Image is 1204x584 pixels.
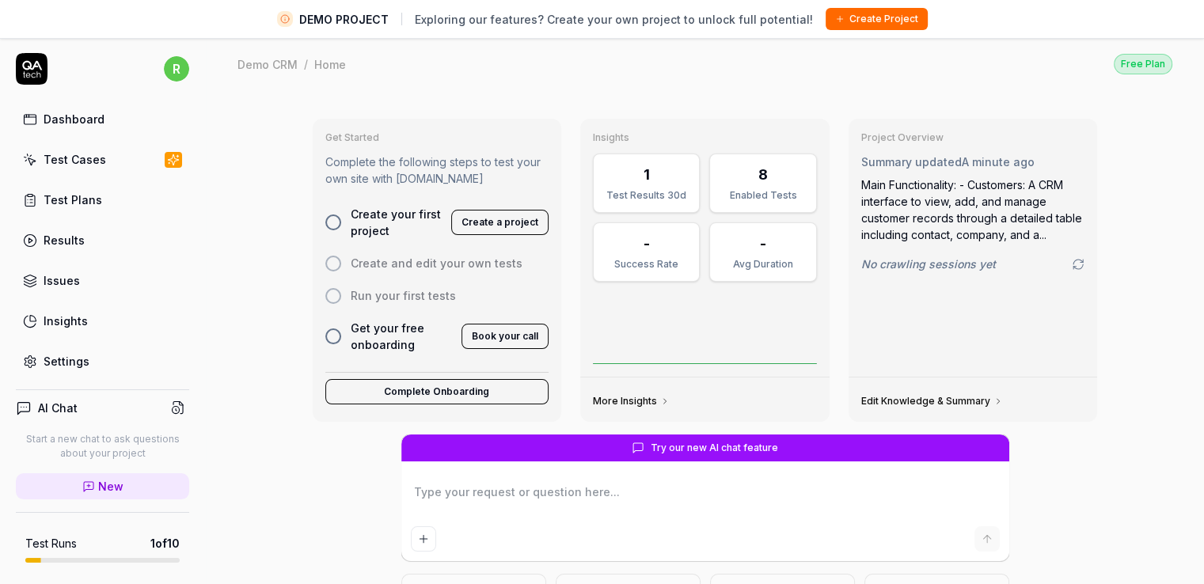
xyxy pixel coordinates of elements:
span: Create your first project [351,206,442,239]
p: Start a new chat to ask questions about your project [16,432,189,461]
a: Go to crawling settings [1072,258,1084,271]
div: Test Plans [44,192,102,208]
div: Test Results 30d [603,188,689,203]
div: Main Functionality: - Customers: A CRM interface to view, add, and manage customer records throug... [861,176,1085,243]
div: Settings [44,353,89,370]
h5: Test Runs [25,537,77,551]
div: - [644,233,650,254]
button: Create a project [451,210,549,235]
div: / [304,56,308,72]
div: Free Plan [1114,54,1172,74]
div: Issues [44,272,80,289]
div: Dashboard [44,111,104,127]
a: New [16,473,189,499]
span: Try our new AI chat feature [651,441,778,455]
div: Demo CRM [237,56,298,72]
span: No crawling sessions yet [861,256,996,272]
a: Results [16,225,189,256]
a: Insights [16,305,189,336]
span: Create and edit your own tests [351,255,522,271]
a: Test Cases [16,144,189,175]
div: - [760,233,766,254]
span: Exploring our features? Create your own project to unlock full potential! [415,11,813,28]
div: Enabled Tests [720,188,806,203]
a: Book your call [461,327,549,343]
h3: Get Started [325,131,549,144]
a: Dashboard [16,104,189,135]
a: Issues [16,265,189,296]
a: Settings [16,346,189,377]
div: 8 [758,164,768,185]
span: Summary updated [861,155,962,169]
button: r [164,53,189,85]
span: Run your first tests [351,287,456,304]
time: A minute ago [962,155,1035,169]
div: Home [314,56,346,72]
button: Book your call [461,324,549,349]
div: Success Rate [603,257,689,271]
h4: AI Chat [38,400,78,416]
h3: Insights [593,131,817,144]
div: Avg Duration [720,257,806,271]
button: Free Plan [1114,53,1172,74]
span: 1 of 10 [150,535,180,552]
a: More Insights [593,395,670,408]
div: 1 [644,164,650,185]
a: Create a project [451,213,549,229]
div: Insights [44,313,88,329]
span: DEMO PROJECT [299,11,389,28]
span: New [98,478,123,495]
span: r [164,56,189,82]
button: Complete Onboarding [325,379,549,404]
button: Create Project [826,8,928,30]
p: Complete the following steps to test your own site with [DOMAIN_NAME] [325,154,549,187]
div: Test Cases [44,151,106,168]
a: Edit Knowledge & Summary [861,395,1003,408]
h3: Project Overview [861,131,1085,144]
button: Add attachment [411,526,436,552]
div: Results [44,232,85,248]
a: Test Plans [16,184,189,215]
span: Get your free onboarding [351,320,453,353]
